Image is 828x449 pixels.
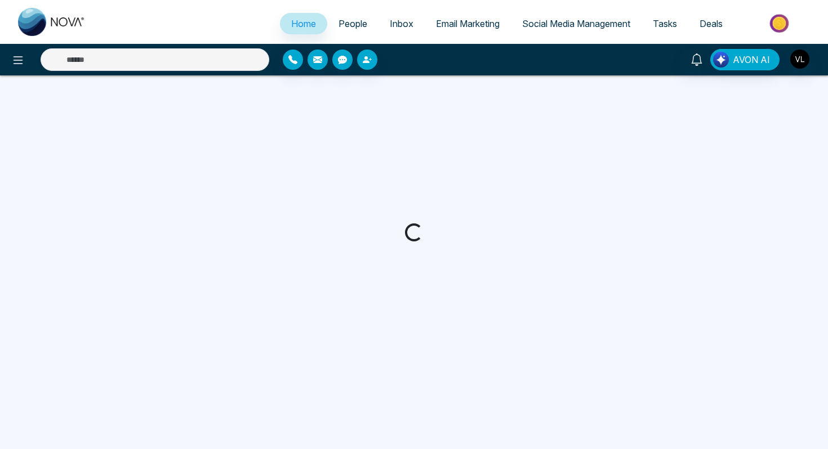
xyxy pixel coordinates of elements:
[522,18,630,29] span: Social Media Management
[710,49,780,70] button: AVON AI
[642,13,688,34] a: Tasks
[18,8,86,36] img: Nova CRM Logo
[379,13,425,34] a: Inbox
[280,13,327,34] a: Home
[511,13,642,34] a: Social Media Management
[700,18,723,29] span: Deals
[653,18,677,29] span: Tasks
[390,18,413,29] span: Inbox
[339,18,367,29] span: People
[733,53,770,66] span: AVON AI
[740,11,821,36] img: Market-place.gif
[436,18,500,29] span: Email Marketing
[327,13,379,34] a: People
[688,13,734,34] a: Deals
[790,50,809,69] img: User Avatar
[425,13,511,34] a: Email Marketing
[713,52,729,68] img: Lead Flow
[291,18,316,29] span: Home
